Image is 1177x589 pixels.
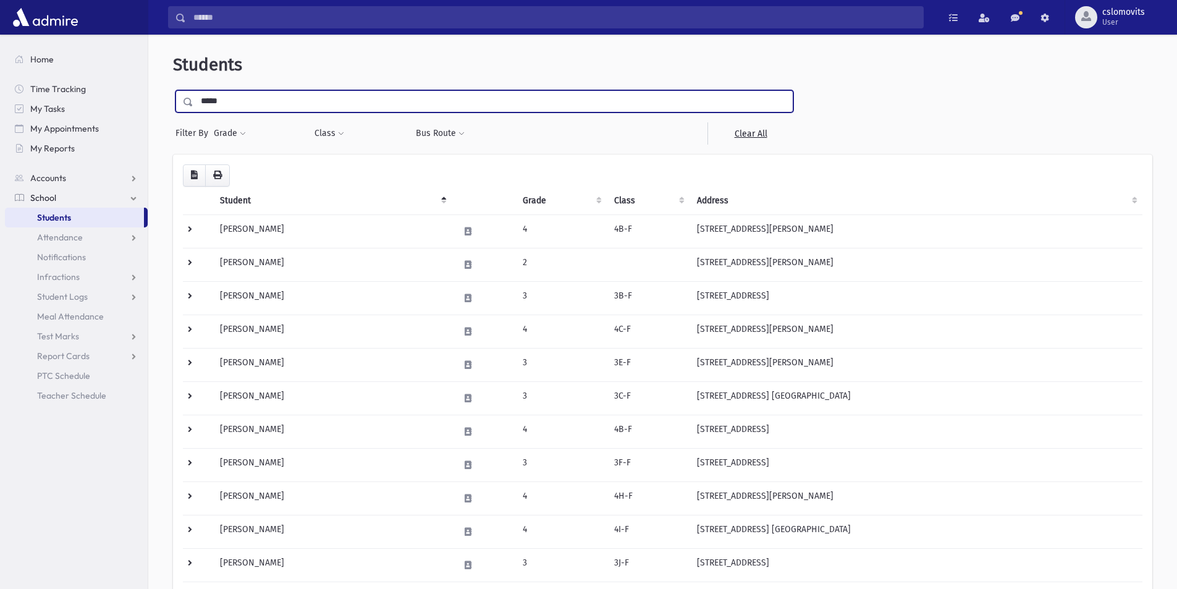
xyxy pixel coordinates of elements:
span: School [30,192,56,203]
td: 4H-F [607,481,690,515]
button: CSV [183,164,206,187]
span: Student Logs [37,291,88,302]
button: Print [205,164,230,187]
td: [STREET_ADDRESS][PERSON_NAME] [690,348,1142,381]
span: Notifications [37,252,86,263]
span: My Tasks [30,103,65,114]
td: [PERSON_NAME] [213,515,452,548]
td: [PERSON_NAME] [213,481,452,515]
a: Clear All [707,122,793,145]
td: [PERSON_NAME] [213,281,452,315]
td: 4 [515,415,607,448]
img: AdmirePro [10,5,81,30]
a: PTC Schedule [5,366,148,386]
span: Teacher Schedule [37,390,106,401]
span: My Reports [30,143,75,154]
td: 4C-F [607,315,690,348]
td: [PERSON_NAME] [213,315,452,348]
span: Home [30,54,54,65]
a: Report Cards [5,346,148,366]
span: Students [37,212,71,223]
span: cslomovits [1102,7,1145,17]
td: [PERSON_NAME] [213,448,452,481]
span: Filter By [175,127,213,140]
a: Notifications [5,247,148,267]
td: [STREET_ADDRESS] [GEOGRAPHIC_DATA] [690,515,1142,548]
td: [PERSON_NAME] [213,548,452,582]
th: Grade: activate to sort column ascending [515,187,607,215]
td: [STREET_ADDRESS] [GEOGRAPHIC_DATA] [690,381,1142,415]
td: 3 [515,548,607,582]
a: Students [5,208,144,227]
span: My Appointments [30,123,99,134]
span: Attendance [37,232,83,243]
th: Student: activate to sort column descending [213,187,452,215]
a: Test Marks [5,326,148,346]
a: My Tasks [5,99,148,119]
span: Infractions [37,271,80,282]
a: School [5,188,148,208]
td: [STREET_ADDRESS] [690,281,1142,315]
td: 4 [515,315,607,348]
a: Student Logs [5,287,148,307]
td: 3 [515,281,607,315]
a: Home [5,49,148,69]
td: 3 [515,381,607,415]
a: Meal Attendance [5,307,148,326]
span: Meal Attendance [37,311,104,322]
button: Bus Route [415,122,465,145]
span: Accounts [30,172,66,184]
td: [STREET_ADDRESS][PERSON_NAME] [690,248,1142,281]
span: User [1102,17,1145,27]
input: Search [186,6,923,28]
td: 4I-F [607,515,690,548]
td: 3 [515,348,607,381]
td: 4B-F [607,214,690,248]
span: Test Marks [37,331,79,342]
a: Attendance [5,227,148,247]
td: 3F-F [607,448,690,481]
td: 4 [515,214,607,248]
td: [STREET_ADDRESS][PERSON_NAME] [690,315,1142,348]
td: [STREET_ADDRESS] [690,548,1142,582]
td: [PERSON_NAME] [213,415,452,448]
a: Infractions [5,267,148,287]
span: PTC Schedule [37,370,90,381]
td: 4 [515,481,607,515]
td: 3B-F [607,281,690,315]
td: [PERSON_NAME] [213,348,452,381]
td: [PERSON_NAME] [213,248,452,281]
a: Accounts [5,168,148,188]
td: [STREET_ADDRESS] [690,415,1142,448]
td: [PERSON_NAME] [213,214,452,248]
button: Grade [213,122,247,145]
th: Address: activate to sort column ascending [690,187,1142,215]
a: Time Tracking [5,79,148,99]
a: Teacher Schedule [5,386,148,405]
td: [STREET_ADDRESS][PERSON_NAME] [690,481,1142,515]
a: My Appointments [5,119,148,138]
td: 3E-F [607,348,690,381]
td: 3C-F [607,381,690,415]
td: [PERSON_NAME] [213,381,452,415]
td: 3J-F [607,548,690,582]
td: [STREET_ADDRESS] [690,448,1142,481]
th: Class: activate to sort column ascending [607,187,690,215]
td: 4B-F [607,415,690,448]
a: My Reports [5,138,148,158]
td: 3 [515,448,607,481]
span: Report Cards [37,350,90,362]
td: 4 [515,515,607,548]
td: [STREET_ADDRESS][PERSON_NAME] [690,214,1142,248]
span: Time Tracking [30,83,86,95]
span: Students [173,54,242,75]
button: Class [314,122,345,145]
td: 2 [515,248,607,281]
